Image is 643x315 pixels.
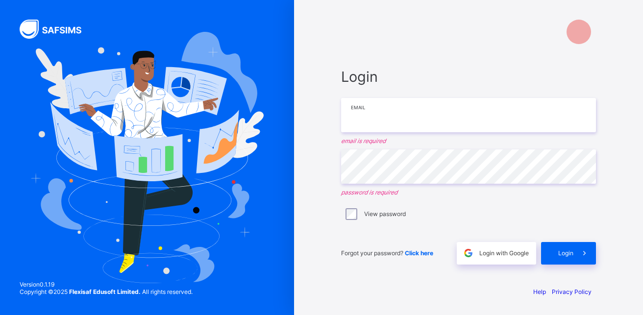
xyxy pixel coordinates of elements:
img: Hero Image [30,32,264,283]
span: Copyright © 2025 All rights reserved. [20,288,193,295]
span: Login [558,249,573,257]
a: Click here [405,249,433,257]
img: google.396cfc9801f0270233282035f929180a.svg [463,247,474,259]
span: Login [341,68,596,85]
a: Help [533,288,546,295]
span: Version 0.1.19 [20,281,193,288]
a: Privacy Policy [552,288,592,295]
em: email is required [341,137,596,145]
strong: Flexisaf Edusoft Limited. [69,288,141,295]
span: Login with Google [479,249,529,257]
img: SAFSIMS Logo [20,20,93,39]
em: password is required [341,189,596,196]
span: Forgot your password? [341,249,433,257]
label: View password [364,210,406,218]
